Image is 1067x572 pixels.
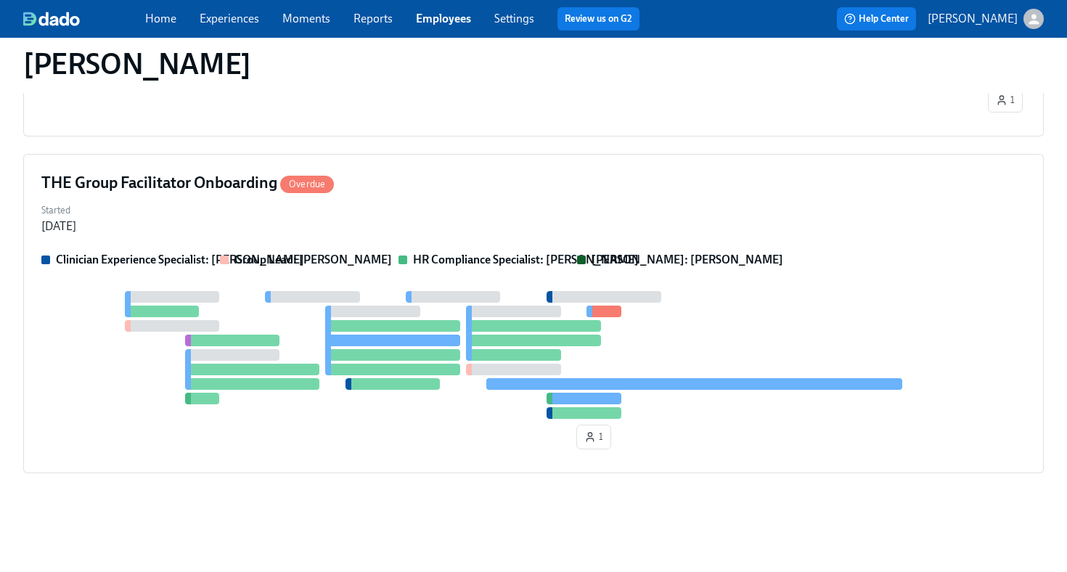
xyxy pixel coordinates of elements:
[565,12,632,26] a: Review us on G2
[592,253,783,266] strong: [PERSON_NAME]: [PERSON_NAME]
[282,12,330,25] a: Moments
[23,12,80,26] img: dado
[56,253,304,266] strong: Clinician Experience Specialist: [PERSON_NAME]
[584,430,603,444] span: 1
[837,7,916,30] button: Help Center
[494,12,534,25] a: Settings
[234,253,392,266] strong: Group Lead: [PERSON_NAME]
[41,172,334,194] h4: THE Group Facilitator Onboarding
[416,12,471,25] a: Employees
[413,253,639,266] strong: HR Compliance Specialist: [PERSON_NAME]
[928,9,1044,29] button: [PERSON_NAME]
[996,93,1015,107] span: 1
[23,12,145,26] a: dado
[23,46,251,81] h1: [PERSON_NAME]
[145,12,176,25] a: Home
[280,179,334,189] span: Overdue
[557,7,639,30] button: Review us on G2
[200,12,259,25] a: Experiences
[988,88,1023,113] button: 1
[576,425,611,449] button: 1
[41,218,76,234] div: [DATE]
[844,12,909,26] span: Help Center
[41,203,76,218] label: Started
[353,12,393,25] a: Reports
[928,11,1018,27] p: [PERSON_NAME]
